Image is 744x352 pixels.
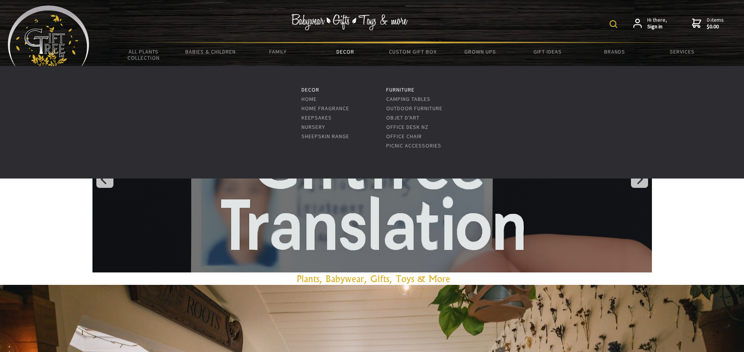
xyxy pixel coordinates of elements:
[707,23,724,30] strong: $0.00
[110,43,177,66] a: All Plants Collection
[312,43,379,60] a: Decor
[514,43,581,60] a: Gift Ideas
[707,16,724,30] span: 0 items
[301,123,325,130] a: Nursery
[633,17,667,30] a: Hi there,Sign in
[386,105,443,112] a: Outdoor Furniture
[8,5,89,70] img: Babyware - Gifts - Toys and more...
[386,123,429,130] a: Office Desk NZ
[301,95,317,102] a: Home
[96,171,113,188] button: Previous
[648,43,716,60] a: Services
[386,114,420,121] a: Objet d'art
[631,171,648,188] button: Next
[386,133,422,140] a: Office Chair
[244,43,312,60] a: Family
[379,43,446,60] a: Custom Gift Box
[177,43,244,60] a: Babies & Children
[386,142,441,149] a: Picnic Accessories
[301,86,319,93] a: Decor
[446,43,514,60] a: Grown Ups
[301,133,349,140] a: Sheepskin Range
[581,43,648,60] a: Brands
[301,114,332,121] a: Keepsakes
[692,17,724,30] a: 0 items$0.00
[647,17,667,30] span: Hi there,
[386,86,415,93] a: Furniture
[647,23,667,30] strong: Sign in
[610,20,617,28] img: product search
[297,273,446,284] a: Plants, Babywear, Gifts, Toys & Mor
[301,105,349,112] a: Home Fragrance
[386,95,430,102] a: Camping Tables
[291,14,408,30] img: Babywear - Gifts - Toys & more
